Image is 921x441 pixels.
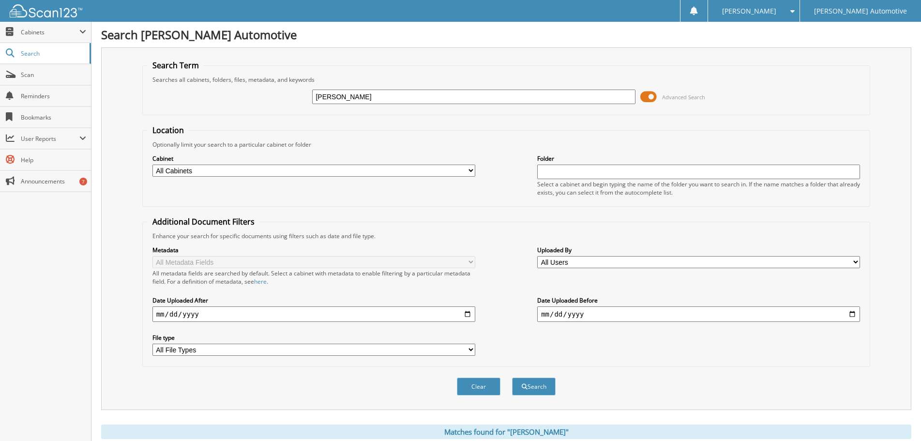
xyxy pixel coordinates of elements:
[152,334,475,342] label: File type
[21,135,79,143] span: User Reports
[537,306,860,322] input: end
[10,4,82,17] img: scan123-logo-white.svg
[152,154,475,163] label: Cabinet
[254,277,267,286] a: here
[148,60,204,71] legend: Search Term
[21,177,86,185] span: Announcements
[148,232,865,240] div: Enhance your search for specific documents using filters such as date and file type.
[537,180,860,197] div: Select a cabinet and begin typing the name of the folder you want to search in. If the name match...
[21,28,79,36] span: Cabinets
[101,425,911,439] div: Matches found for "[PERSON_NAME]"
[21,92,86,100] span: Reminders
[814,8,907,14] span: [PERSON_NAME] Automotive
[148,216,259,227] legend: Additional Document Filters
[662,93,705,101] span: Advanced Search
[152,269,475,286] div: All metadata fields are searched by default. Select a cabinet with metadata to enable filtering b...
[21,113,86,122] span: Bookmarks
[152,296,475,304] label: Date Uploaded After
[148,125,189,136] legend: Location
[537,296,860,304] label: Date Uploaded Before
[537,246,860,254] label: Uploaded By
[21,156,86,164] span: Help
[148,140,865,149] div: Optionally limit your search to a particular cabinet or folder
[101,27,911,43] h1: Search [PERSON_NAME] Automotive
[152,306,475,322] input: start
[148,76,865,84] div: Searches all cabinets, folders, files, metadata, and keywords
[537,154,860,163] label: Folder
[722,8,776,14] span: [PERSON_NAME]
[152,246,475,254] label: Metadata
[21,49,85,58] span: Search
[21,71,86,79] span: Scan
[457,378,500,395] button: Clear
[512,378,556,395] button: Search
[79,178,87,185] div: 7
